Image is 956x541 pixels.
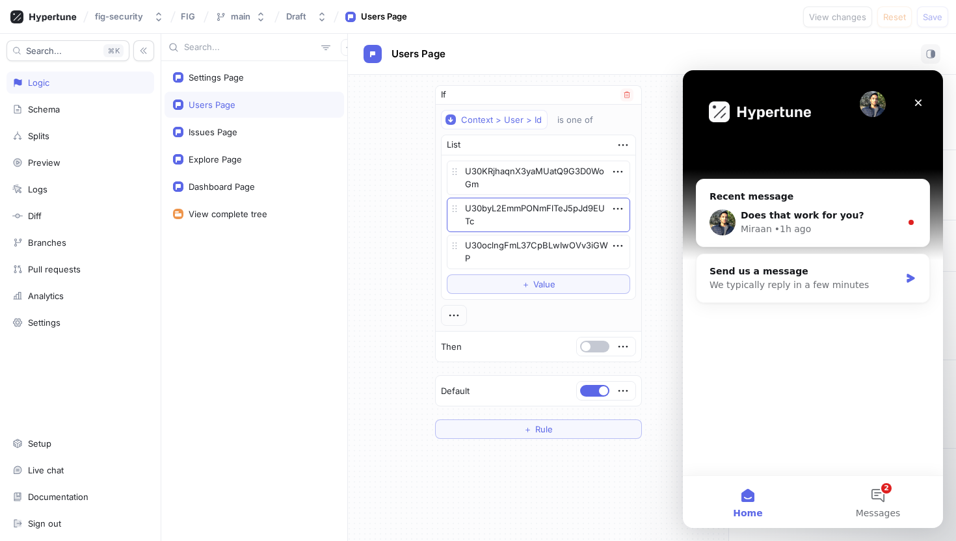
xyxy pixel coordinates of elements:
div: Context > User > Id [461,114,542,125]
p: Then [441,341,462,354]
div: Branches [28,237,66,248]
div: Pull requests [28,264,81,274]
div: Analytics [28,291,64,301]
span: Users Page [392,49,445,59]
span: Search... [26,47,62,55]
p: If [441,88,446,101]
button: Reset [877,7,912,27]
textarea: U30KRjhaqnX3yaMUatQ9G3D0WoGm [447,161,630,195]
p: Default [441,385,470,398]
div: Draft [286,11,306,22]
button: Save [917,7,948,27]
input: Search... [184,41,316,54]
button: ＋Value [447,274,630,294]
span: Save [923,13,942,21]
div: fig-security [95,11,143,22]
button: View changes [803,7,872,27]
div: Logs [28,184,47,194]
div: Live chat [28,465,64,475]
div: List [447,139,460,152]
div: Issues Page [189,127,237,137]
iframe: Intercom live chat [683,70,943,528]
div: Preview [28,157,60,168]
div: Setup [28,438,51,449]
div: K [103,44,124,57]
a: Documentation [7,486,154,508]
div: Explore Page [189,154,242,165]
span: View changes [809,13,866,21]
button: Draft [281,6,332,27]
textarea: U30oclngFmL37CpBLwIwOVv3iGWP [447,235,630,269]
div: Logic [28,77,49,88]
button: Context > User > Id [441,110,548,129]
div: Settings Page [189,72,244,83]
button: main [210,6,271,27]
span: Reset [883,13,906,21]
div: Users Page [189,99,235,110]
div: View complete tree [189,209,267,219]
button: is one of [551,110,612,129]
div: Documentation [28,492,88,502]
div: Splits [28,131,49,141]
button: Search...K [7,40,129,61]
button: fig-security [90,6,169,27]
div: Diff [28,211,42,221]
span: FIG [181,12,195,21]
div: Schema [28,104,60,114]
span: Rule [535,425,553,433]
div: main [231,11,250,22]
div: Settings [28,317,60,328]
div: Users Page [361,10,407,23]
div: Sign out [28,518,61,529]
span: ＋ [524,425,532,433]
button: ＋Rule [435,419,642,439]
div: is one of [557,114,593,125]
div: Dashboard Page [189,181,255,192]
textarea: U30byL2EmmPONmFlTeJ5pJd9EUTc [447,198,630,232]
span: ＋ [522,280,530,288]
span: Value [533,280,555,288]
